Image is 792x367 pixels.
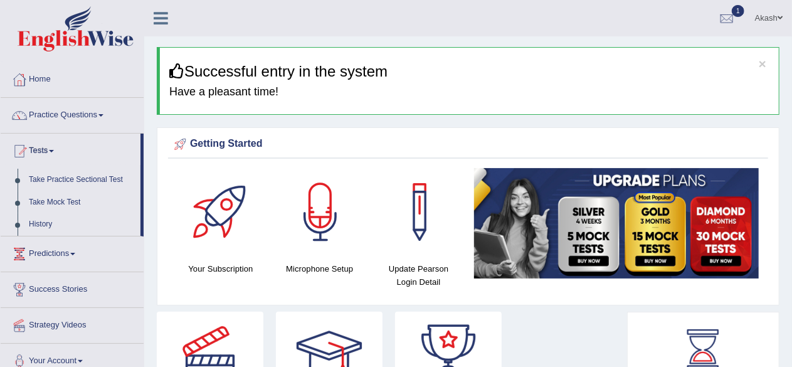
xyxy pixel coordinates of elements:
a: Practice Questions [1,98,144,129]
a: Take Mock Test [23,191,140,214]
div: Getting Started [171,135,765,154]
h4: Have a pleasant time! [169,86,769,98]
a: Home [1,62,144,93]
a: History [23,213,140,236]
h4: Microphone Setup [277,262,363,275]
span: 1 [732,5,744,17]
button: × [759,57,766,70]
a: Strategy Videos [1,308,144,339]
h4: Your Subscription [177,262,264,275]
h4: Update Pearson Login Detail [376,262,462,289]
img: small5.jpg [474,168,759,278]
a: Success Stories [1,272,144,304]
a: Predictions [1,237,144,268]
a: Tests [1,134,140,165]
a: Take Practice Sectional Test [23,169,140,191]
h3: Successful entry in the system [169,63,769,80]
